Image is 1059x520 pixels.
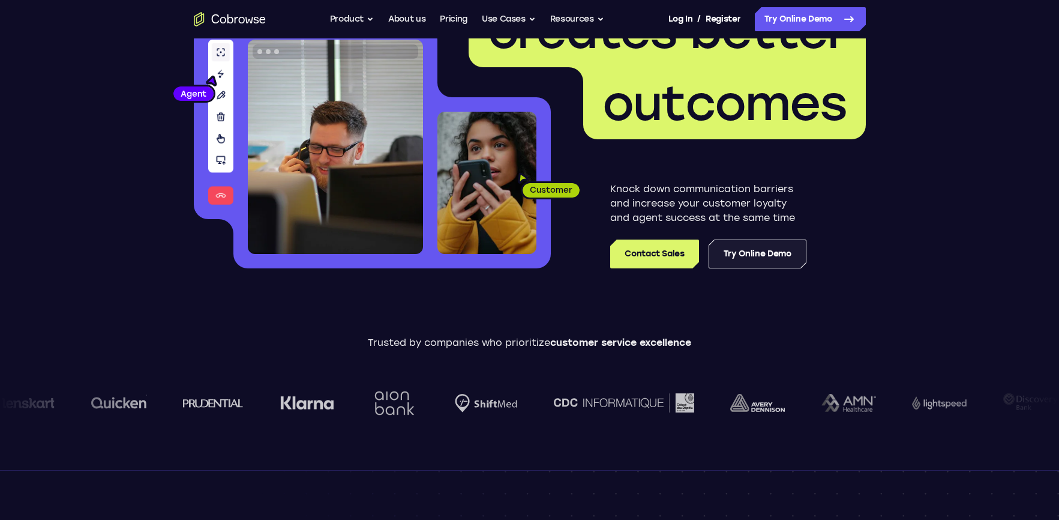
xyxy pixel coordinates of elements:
[482,7,536,31] button: Use Cases
[388,7,425,31] a: About us
[709,240,806,268] a: Try Online Demo
[550,337,691,348] span: customer service excellence
[551,393,692,412] img: CDC Informatique
[668,7,692,31] a: Log In
[278,396,332,410] img: Klarna
[819,394,874,413] img: AMN Healthcare
[610,182,806,225] p: Knock down communication barriers and increase your customer loyalty and agent success at the sam...
[452,394,515,413] img: Shiftmed
[602,74,847,132] span: outcomes
[368,379,416,428] img: Aion Bank
[194,12,266,26] a: Go to the home page
[181,398,241,408] img: prudential
[728,394,782,412] img: avery-dennison
[610,240,698,268] a: Contact Sales
[440,7,467,31] a: Pricing
[706,7,740,31] a: Register
[437,112,536,254] img: A customer holding their phone
[330,7,374,31] button: Product
[550,7,604,31] button: Resources
[248,40,423,254] img: A customer support agent talking on the phone
[697,12,701,26] span: /
[755,7,866,31] a: Try Online Demo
